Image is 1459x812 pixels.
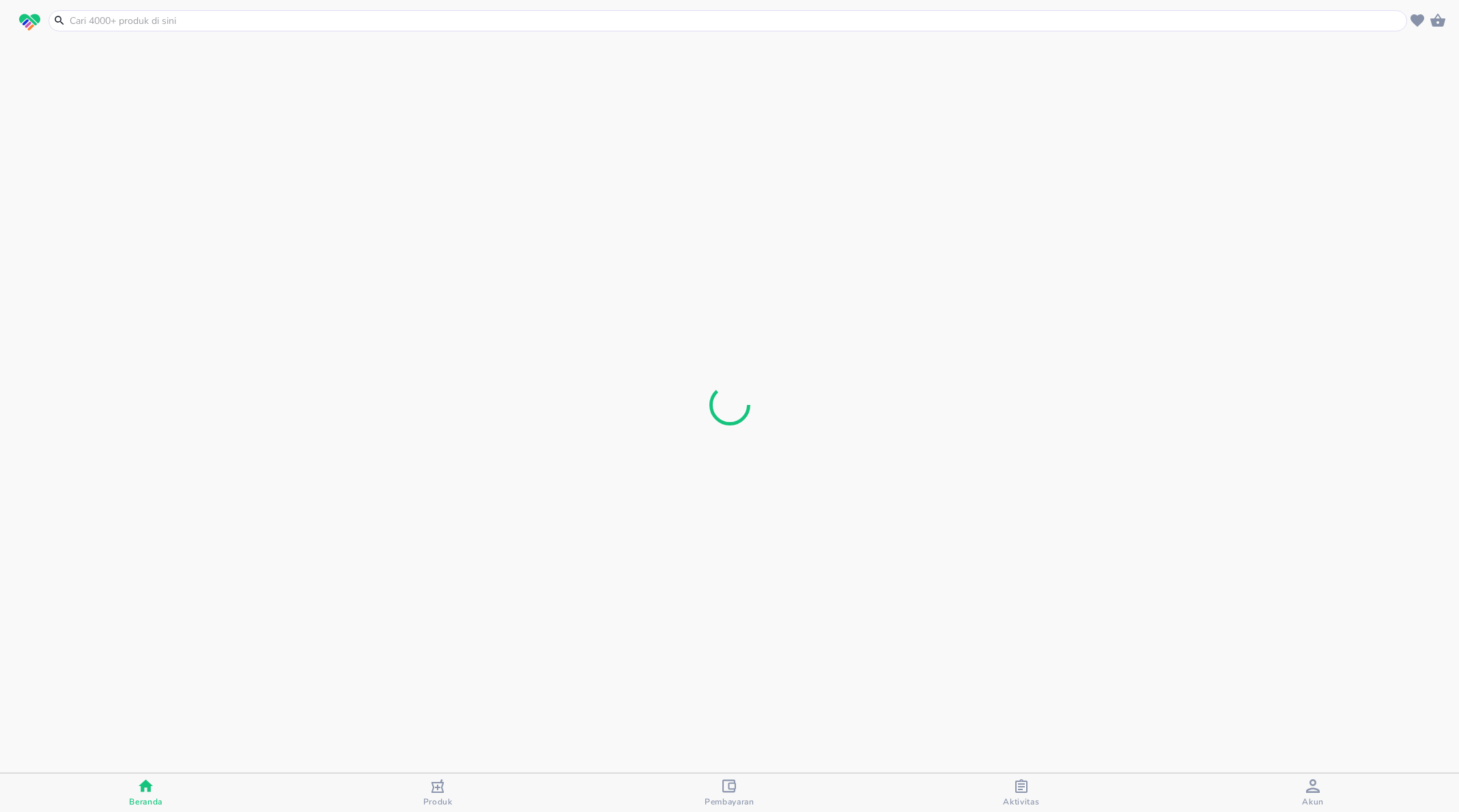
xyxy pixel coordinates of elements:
button: Pembayaran [584,774,875,812]
button: Produk [292,774,583,812]
span: Akun [1302,796,1324,807]
input: Cari 4000+ produk di sini [68,14,1404,28]
button: Akun [1167,774,1459,812]
span: Produk [423,796,453,807]
span: Beranda [129,796,162,807]
img: logo_swiperx_s.bd005f3b.svg [19,14,40,31]
button: Aktivitas [875,774,1167,812]
span: Aktivitas [1003,796,1039,807]
span: Pembayaran [705,796,754,807]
